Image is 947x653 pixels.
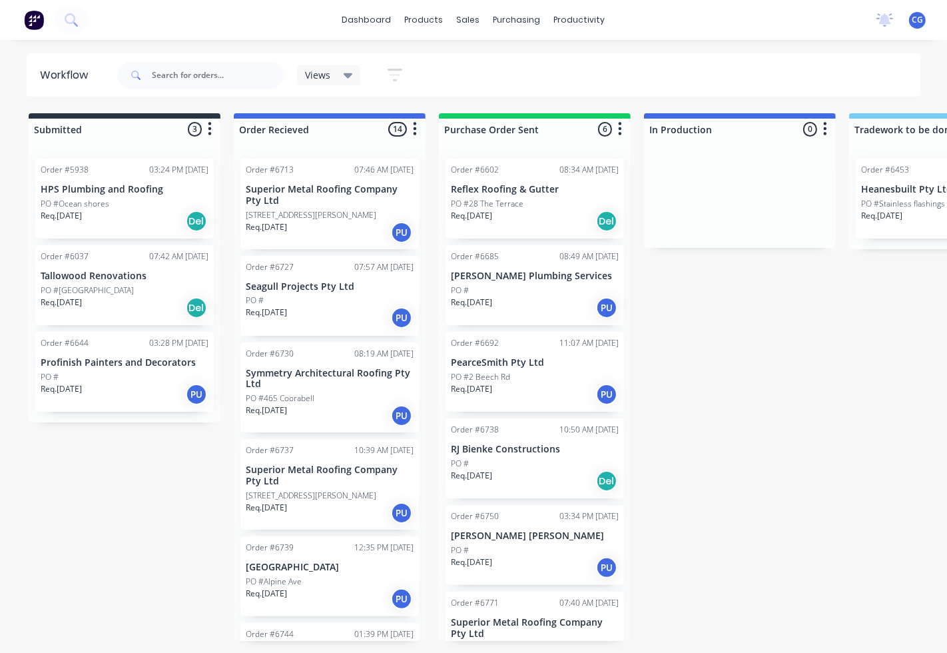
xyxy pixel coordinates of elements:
p: Symmetry Architectural Roofing Pty Ltd [246,368,414,390]
div: Order #6750 [451,510,499,522]
p: Seagull Projects Pty Ltd [246,281,414,293]
div: Order #673008:19 AM [DATE]Symmetry Architectural Roofing Pty LtdPO #465 CoorabellReq.[DATE]PU [240,342,419,433]
img: Factory [24,10,44,30]
div: Order #675003:34 PM [DATE][PERSON_NAME] [PERSON_NAME]PO #Req.[DATE]PU [446,505,624,585]
div: Order #6738 [451,424,499,436]
p: [PERSON_NAME] [PERSON_NAME] [451,530,619,542]
p: PO # [41,371,59,383]
div: PU [186,384,207,405]
div: 03:24 PM [DATE] [149,164,208,176]
div: Order #669211:07 AM [DATE]PearceSmith Pty LtdPO #2 Beech RdReq.[DATE]PU [446,332,624,412]
div: Order #6771 [451,597,499,609]
p: Req. [DATE] [451,470,492,482]
div: Order #6727 [246,261,294,273]
div: Order #668508:49 AM [DATE][PERSON_NAME] Plumbing ServicesPO #Req.[DATE]PU [446,245,624,325]
div: Del [596,470,617,492]
div: Del [596,211,617,232]
div: PU [596,384,617,405]
div: 11:07 AM [DATE] [559,337,619,349]
p: Req. [DATE] [246,404,287,416]
p: Req. [DATE] [861,210,902,222]
div: Order #664403:28 PM [DATE]Profinish Painters and DecoratorsPO #Req.[DATE]PU [35,332,214,412]
div: PU [391,588,412,610]
div: Order #6685 [451,251,499,263]
p: PO #[GEOGRAPHIC_DATA] [41,285,134,297]
div: Order #603707:42 AM [DATE]Tallowood RenovationsPO #[GEOGRAPHIC_DATA]Req.[DATE]Del [35,245,214,325]
p: [STREET_ADDRESS][PERSON_NAME] [246,490,376,502]
div: sales [450,10,487,30]
div: products [398,10,450,30]
p: PO # [246,295,264,307]
p: PO #Alpine Ave [246,576,302,588]
div: Order #6737 [246,444,294,456]
div: 10:50 AM [DATE] [559,424,619,436]
div: Order #6644 [41,337,89,349]
p: Superior Metal Roofing Company Pty Ltd [246,464,414,487]
input: Search for orders... [152,62,284,89]
div: Order #6602 [451,164,499,176]
p: Req. [DATE] [451,556,492,568]
div: Order #6037 [41,251,89,263]
p: PO # [451,544,469,556]
p: Superior Metal Roofing Company Pty Ltd [451,617,619,640]
p: HPS Plumbing and Roofing [41,184,208,195]
div: Order #660208:34 AM [DATE]Reflex Roofing & GutterPO #28 The TerraceReq.[DATE]Del [446,159,624,239]
div: 08:19 AM [DATE] [354,348,414,360]
div: Order #673810:50 AM [DATE]RJ Bienke ConstructionsPO #Req.[DATE]Del [446,418,624,498]
div: PU [391,405,412,426]
span: Views [305,68,330,82]
div: Workflow [40,67,95,83]
div: PU [391,222,412,243]
div: 08:34 AM [DATE] [559,164,619,176]
div: Order #6739 [246,542,294,554]
p: PO # [451,285,469,297]
div: 03:28 PM [DATE] [149,337,208,349]
p: Reflex Roofing & Gutter [451,184,619,195]
div: Order #593803:24 PM [DATE]HPS Plumbing and RoofingPO #Ocean shoresReq.[DATE]Del [35,159,214,239]
div: 03:34 PM [DATE] [559,510,619,522]
div: Order #6744 [246,628,294,640]
div: 12:35 PM [DATE] [354,542,414,554]
div: PU [391,502,412,524]
p: Profinish Painters and Decorators [41,357,208,368]
p: [STREET_ADDRESS][PERSON_NAME] [246,209,376,221]
p: PO #Ocean shores [41,198,109,210]
p: Req. [DATE] [246,588,287,600]
div: Order #5938 [41,164,89,176]
p: Superior Metal Roofing Company Pty Ltd [246,184,414,207]
p: PO # [451,458,469,470]
a: dashboard [336,10,398,30]
div: 10:39 AM [DATE] [354,444,414,456]
p: PO #Stainless flashings [861,198,945,210]
p: Req. [DATE] [451,297,492,309]
div: Order #673912:35 PM [DATE][GEOGRAPHIC_DATA]PO #Alpine AveReq.[DATE]PU [240,536,419,616]
p: PO #2 Beech Rd [451,371,510,383]
div: Order #6730 [246,348,294,360]
div: Order #6713 [246,164,294,176]
p: Req. [DATE] [246,307,287,319]
p: Req. [DATE] [451,383,492,395]
p: Tallowood Renovations [41,271,208,282]
p: PO #465 Coorabell [246,392,314,404]
div: Order #672707:57 AM [DATE]Seagull Projects Pty LtdPO #Req.[DATE]PU [240,256,419,336]
p: Req. [DATE] [41,383,82,395]
div: 07:40 AM [DATE] [559,597,619,609]
p: Req. [DATE] [246,221,287,233]
div: 07:42 AM [DATE] [149,251,208,263]
div: Order #6453 [861,164,909,176]
p: Req. [DATE] [41,297,82,309]
p: RJ Bienke Constructions [451,444,619,455]
div: PU [391,307,412,328]
div: Order #6692 [451,337,499,349]
div: productivity [547,10,612,30]
div: Del [186,297,207,319]
div: Order #673710:39 AM [DATE]Superior Metal Roofing Company Pty Ltd[STREET_ADDRESS][PERSON_NAME]Req.... [240,439,419,530]
div: 08:49 AM [DATE] [559,251,619,263]
p: [GEOGRAPHIC_DATA] [246,562,414,573]
div: Del [186,211,207,232]
p: PearceSmith Pty Ltd [451,357,619,368]
p: Req. [DATE] [246,502,287,514]
div: 07:57 AM [DATE] [354,261,414,273]
div: Order #671307:46 AM [DATE]Superior Metal Roofing Company Pty Ltd[STREET_ADDRESS][PERSON_NAME]Req.... [240,159,419,249]
div: purchasing [487,10,547,30]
